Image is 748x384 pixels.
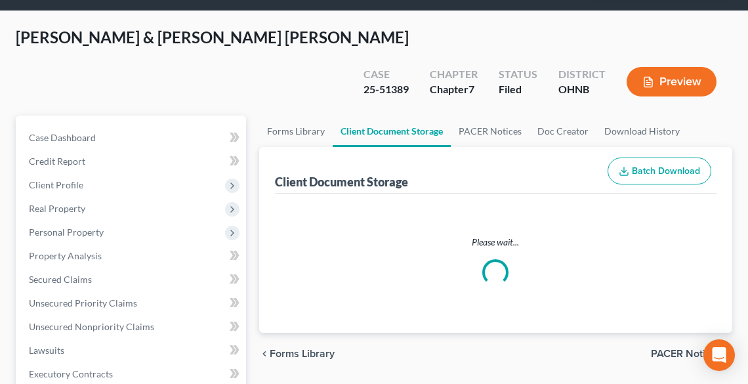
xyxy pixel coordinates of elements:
[651,349,732,359] button: PACER Notices chevron_right
[29,321,154,332] span: Unsecured Nonpriority Claims
[451,116,530,147] a: PACER Notices
[18,244,246,268] a: Property Analysis
[259,116,333,147] a: Forms Library
[29,274,92,285] span: Secured Claims
[558,67,606,82] div: District
[364,82,409,97] div: 25-51389
[29,226,104,238] span: Personal Property
[499,82,537,97] div: Filed
[430,82,478,97] div: Chapter
[270,349,335,359] span: Forms Library
[18,339,246,362] a: Lawsuits
[530,116,596,147] a: Doc Creator
[278,236,714,249] p: Please wait...
[596,116,688,147] a: Download History
[29,345,64,356] span: Lawsuits
[703,339,735,371] div: Open Intercom Messenger
[632,165,700,177] span: Batch Download
[364,67,409,82] div: Case
[651,349,722,359] span: PACER Notices
[18,315,246,339] a: Unsecured Nonpriority Claims
[18,150,246,173] a: Credit Report
[29,203,85,214] span: Real Property
[608,158,711,185] button: Batch Download
[29,179,83,190] span: Client Profile
[430,67,478,82] div: Chapter
[29,156,85,167] span: Credit Report
[29,368,113,379] span: Executory Contracts
[499,67,537,82] div: Status
[29,132,96,143] span: Case Dashboard
[558,82,606,97] div: OHNB
[29,250,102,261] span: Property Analysis
[259,349,270,359] i: chevron_left
[333,116,451,147] a: Client Document Storage
[468,83,474,95] span: 7
[18,126,246,150] a: Case Dashboard
[627,67,717,96] button: Preview
[16,28,409,47] span: [PERSON_NAME] & [PERSON_NAME] [PERSON_NAME]
[275,174,408,190] div: Client Document Storage
[29,297,137,309] span: Unsecured Priority Claims
[259,349,335,359] button: chevron_left Forms Library
[18,268,246,291] a: Secured Claims
[18,291,246,315] a: Unsecured Priority Claims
